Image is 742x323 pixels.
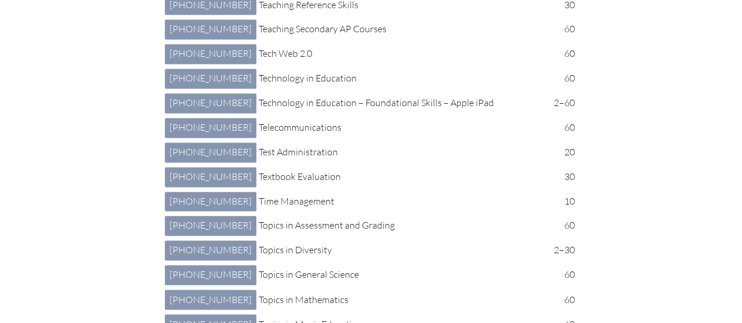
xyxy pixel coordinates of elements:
[550,267,575,283] p: 60
[165,19,256,39] a: [PHONE_NUMBER]
[165,290,256,310] a: [PHONE_NUMBER]
[259,292,541,307] p: Topics in Mathematics
[550,194,575,209] p: 10
[550,71,575,86] p: 60
[259,71,541,86] p: Technology in Education
[259,96,541,111] p: Technology in Education – Foundational Skills – Apple iPad
[165,142,256,162] a: [PHONE_NUMBER]
[550,22,575,37] p: 60
[259,22,541,37] p: Teaching Secondary AP Courses
[165,167,256,187] a: [PHONE_NUMBER]
[550,169,575,185] p: 30
[550,292,575,307] p: 60
[165,265,256,285] a: [PHONE_NUMBER]
[259,169,541,185] p: Textbook Evaluation
[550,243,575,258] p: 2–30
[259,218,541,233] p: Topics in Assessment and Grading
[165,93,256,113] a: [PHONE_NUMBER]
[165,44,256,64] a: [PHONE_NUMBER]
[165,118,256,138] a: [PHONE_NUMBER]
[550,218,575,233] p: 60
[259,145,541,160] p: Test Administration
[550,96,575,111] p: 2–60
[550,145,575,160] p: 20
[259,46,541,62] p: Tech Web 2.0
[165,240,256,260] a: [PHONE_NUMBER]
[550,120,575,135] p: 60
[550,46,575,62] p: 60
[259,243,541,258] p: Topics in Diversity
[165,216,256,236] a: [PHONE_NUMBER]
[259,194,541,209] p: Time Management
[165,192,256,212] a: [PHONE_NUMBER]
[259,120,541,135] p: Telecommunications
[165,69,256,89] a: [PHONE_NUMBER]
[259,267,541,283] p: Topics in General Science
